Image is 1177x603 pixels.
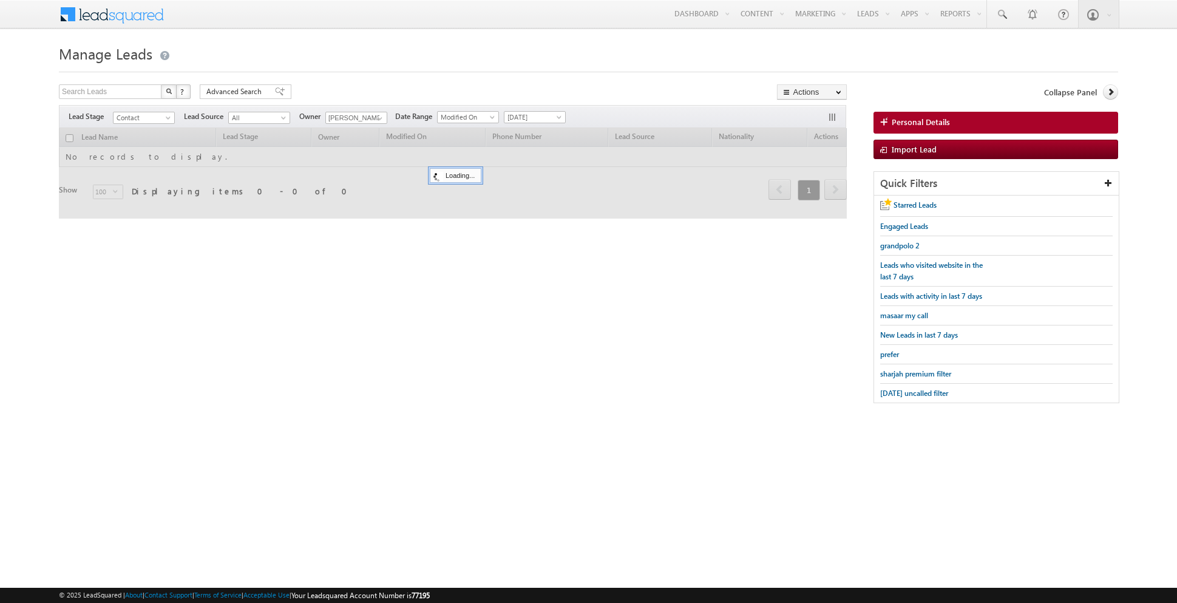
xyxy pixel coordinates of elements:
span: Your Leadsquared Account Number is [291,591,430,600]
span: Manage Leads [59,44,152,63]
span: Modified On [438,112,495,123]
a: Personal Details [873,112,1118,134]
span: Leads who visited website in the last 7 days [880,261,983,281]
span: Engaged Leads [880,222,928,231]
a: Terms of Service [194,591,242,599]
a: Show All Items [371,112,386,124]
a: About [125,591,143,599]
a: [DATE] [504,111,566,123]
a: All [228,112,290,124]
span: 77195 [412,591,430,600]
span: Lead Source [184,111,228,122]
span: Starred Leads [894,200,937,210]
span: prefer [880,350,899,359]
a: Contact Support [144,591,192,599]
img: Search [166,88,172,94]
span: New Leads in last 7 days [880,330,958,339]
span: Leads with activity in last 7 days [880,291,982,301]
span: [DATE] [504,112,562,123]
span: grandpolo 2 [880,241,920,250]
span: Date Range [395,111,437,122]
div: Quick Filters [874,172,1119,196]
input: Type to Search [325,112,387,124]
button: Actions [777,84,847,100]
span: [DATE] uncalled filter [880,389,948,398]
span: Contact [114,112,171,123]
span: masaar my call [880,311,928,320]
span: Collapse Panel [1044,87,1097,98]
button: ? [176,84,191,99]
span: Owner [299,111,325,122]
span: Advanced Search [206,86,265,97]
a: Contact [113,112,175,124]
span: sharjah premium filter [880,369,951,378]
span: © 2025 LeadSquared | | | | | [59,590,430,601]
span: ? [180,86,186,97]
span: Import Lead [892,144,937,154]
div: Loading... [430,168,481,183]
a: Acceptable Use [243,591,290,599]
span: All [229,112,287,123]
a: Modified On [437,111,499,123]
span: Personal Details [892,117,950,128]
span: Lead Stage [69,111,113,122]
